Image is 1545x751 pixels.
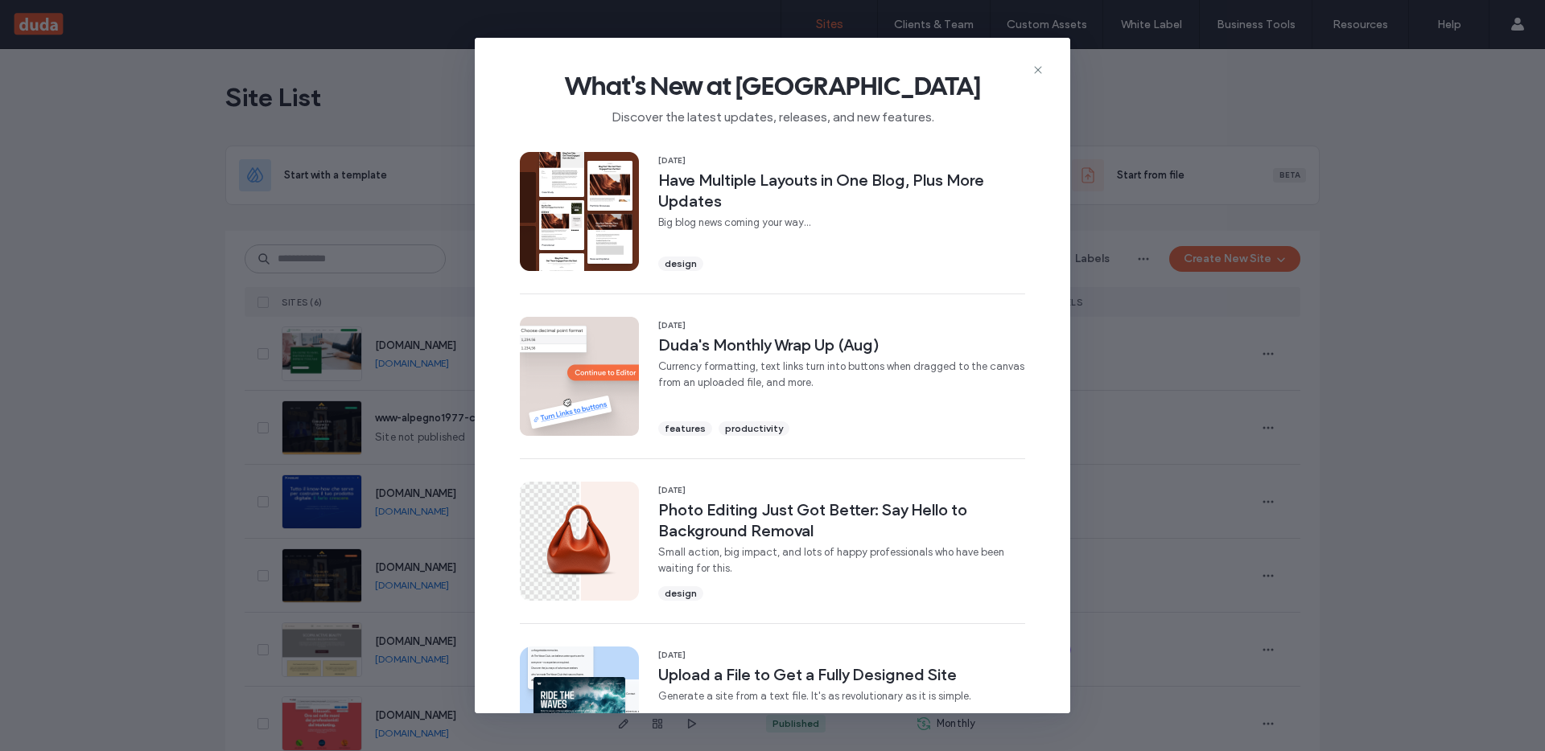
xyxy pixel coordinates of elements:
[658,170,1025,211] span: Have Multiple Layouts in One Blog, Plus More Updates
[658,215,1025,231] span: Big blog news coming your way...
[501,70,1044,102] span: What's New at [GEOGRAPHIC_DATA]
[665,256,697,271] span: design
[658,650,971,661] span: [DATE]
[658,664,971,685] span: Upload a File to Get a Fully Designed Site
[658,359,1025,391] span: Currency formatting, text links turn into buttons when dragged to the canvas from an uploaded fil...
[658,320,1025,331] span: [DATE]
[658,485,1025,496] span: [DATE]
[725,421,783,436] span: productivity
[665,421,706,436] span: features
[658,688,971,704] span: Generate a site from a text file. It's as revolutionary as it is simple.
[658,155,1025,166] span: [DATE]
[501,102,1044,126] span: Discover the latest updates, releases, and new features.
[658,499,1025,541] span: Photo Editing Just Got Better: Say Hello to Background Removal
[658,544,1025,577] span: Small action, big impact, and lots of happy professionals who have been waiting for this.
[665,586,697,601] span: design
[658,334,1025,355] span: Duda's Monthly Wrap Up (Aug)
